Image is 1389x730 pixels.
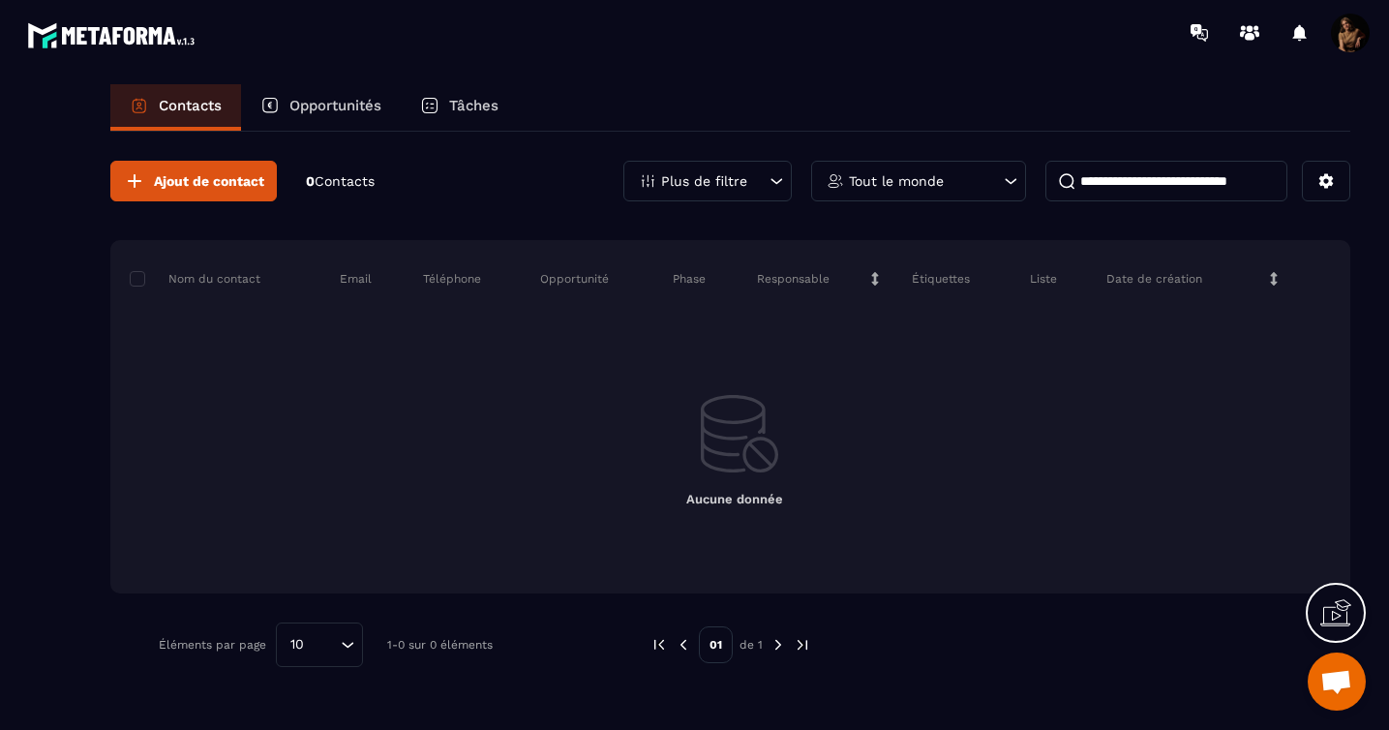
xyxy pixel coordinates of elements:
[540,271,609,287] p: Opportunité
[401,84,518,131] a: Tâches
[154,171,264,191] span: Ajout de contact
[1106,271,1202,287] p: Date de création
[794,636,811,654] img: next
[284,634,311,655] span: 10
[110,161,277,201] button: Ajout de contact
[423,271,481,287] p: Téléphone
[306,172,375,191] p: 0
[289,97,381,114] p: Opportunités
[159,638,266,652] p: Éléments par page
[387,638,493,652] p: 1-0 sur 0 éléments
[740,637,763,653] p: de 1
[27,17,201,53] img: logo
[661,174,747,188] p: Plus de filtre
[449,97,498,114] p: Tâches
[757,271,830,287] p: Responsable
[912,271,970,287] p: Étiquettes
[686,492,783,506] span: Aucune donnée
[675,636,692,654] img: prev
[130,271,260,287] p: Nom du contact
[276,623,363,667] div: Search for option
[673,271,706,287] p: Phase
[110,84,241,131] a: Contacts
[311,634,336,655] input: Search for option
[770,636,787,654] img: next
[699,626,733,663] p: 01
[650,636,668,654] img: prev
[340,271,372,287] p: Email
[1030,271,1057,287] p: Liste
[1308,653,1366,711] div: Ouvrir le chat
[159,97,222,114] p: Contacts
[849,174,944,188] p: Tout le monde
[241,84,401,131] a: Opportunités
[315,173,375,189] span: Contacts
